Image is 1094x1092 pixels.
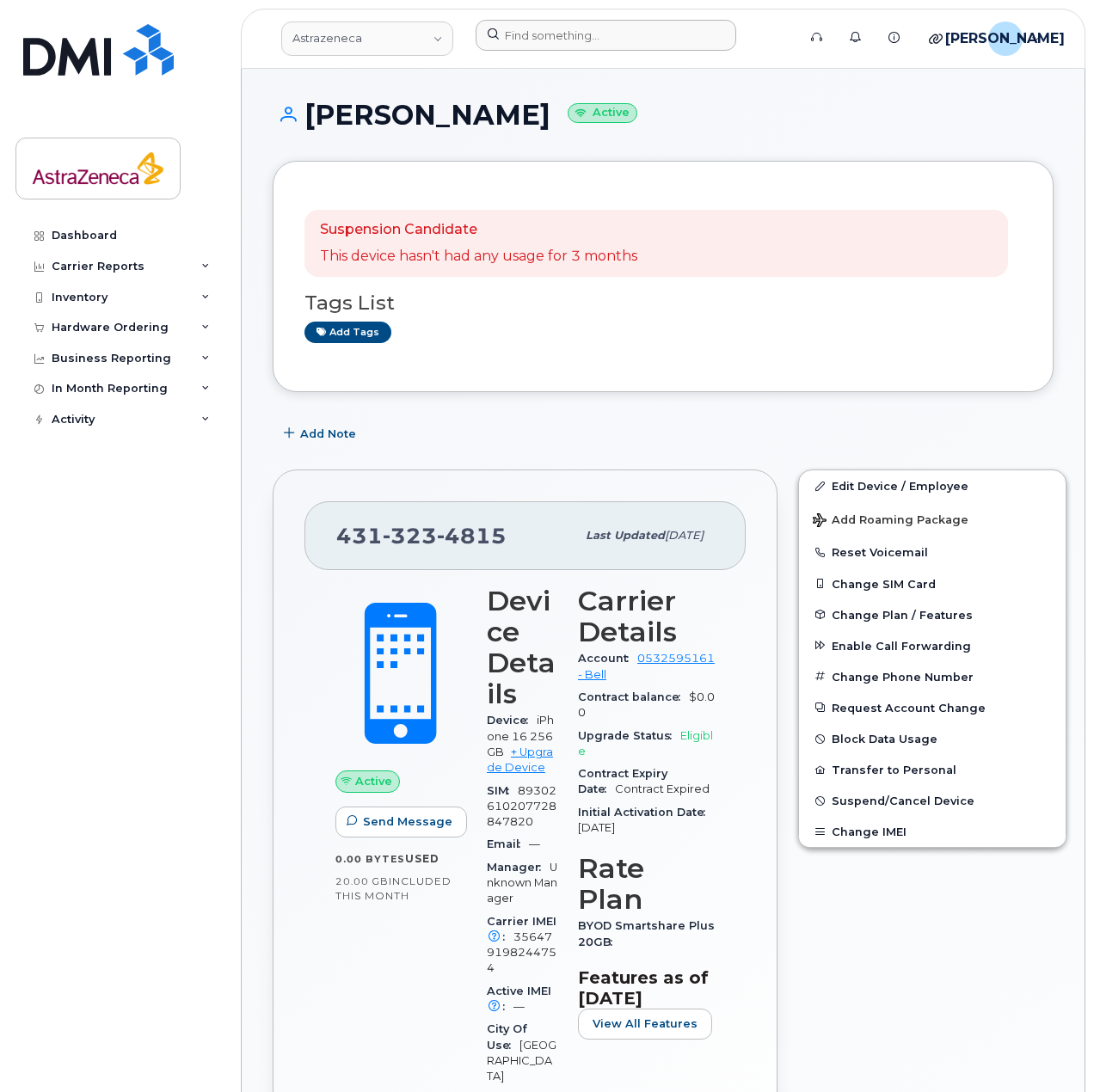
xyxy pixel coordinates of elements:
[578,586,715,647] h3: Carrier Details
[586,529,665,542] span: Last updated
[568,103,637,123] small: Active
[799,501,1066,537] button: Add Roaming Package
[335,875,389,887] span: 20.00 GB
[320,220,637,240] p: Suspension Candidate
[363,813,452,830] span: Send Message
[355,773,392,789] span: Active
[300,426,356,442] span: Add Note
[799,723,1066,754] button: Block Data Usage
[513,1000,525,1013] span: —
[578,967,715,1009] h3: Features as of [DATE]
[799,754,1066,785] button: Transfer to Personal
[832,794,974,807] span: Suspend/Cancel Device
[304,292,1022,314] h3: Tags List
[273,100,1054,130] h1: [PERSON_NAME]
[336,523,507,549] span: 431
[487,784,518,797] span: SIM
[320,247,637,267] p: This device hasn't had any usage for 3 months
[578,729,680,742] span: Upgrade Status
[578,919,715,948] span: BYOD Smartshare Plus 20GB
[383,523,437,549] span: 323
[799,599,1066,630] button: Change Plan / Features
[578,729,713,758] span: Eligible
[799,692,1066,723] button: Request Account Change
[578,652,637,665] span: Account
[799,568,1066,599] button: Change SIM Card
[487,714,554,758] span: iPhone 16 256GB
[799,816,1066,847] button: Change IMEI
[578,1009,712,1040] button: View All Features
[487,714,537,727] span: Device
[487,930,556,975] span: 356479198244754
[578,767,667,795] span: Contract Expiry Date
[304,322,391,343] a: Add tags
[335,807,467,837] button: Send Message
[487,861,557,905] span: Unknown Manager
[487,1022,527,1051] span: City Of Use
[405,852,439,865] span: used
[437,523,507,549] span: 4815
[799,661,1066,692] button: Change Phone Number
[529,837,540,850] span: —
[487,837,529,850] span: Email
[335,874,452,903] span: included this month
[799,630,1066,661] button: Enable Call Forwarding
[487,985,551,1013] span: Active IMEI
[578,652,715,680] a: 0532595161 - Bell
[487,784,556,829] span: 89302610207728847820
[487,745,553,774] a: + Upgrade Device
[799,537,1066,567] button: Reset Voicemail
[615,782,710,795] span: Contract Expired
[487,861,550,874] span: Manager
[578,690,689,703] span: Contract balance
[578,821,615,834] span: [DATE]
[593,1015,698,1032] span: View All Features
[487,915,556,943] span: Carrier IMEI
[832,639,971,652] span: Enable Call Forwarding
[578,853,715,915] h3: Rate Plan
[273,418,371,449] button: Add Note
[487,1039,556,1083] span: [GEOGRAPHIC_DATA]
[799,785,1066,816] button: Suspend/Cancel Device
[799,470,1066,501] a: Edit Device / Employee
[813,513,968,530] span: Add Roaming Package
[665,529,704,542] span: [DATE]
[832,608,973,621] span: Change Plan / Features
[578,806,714,819] span: Initial Activation Date
[487,586,557,709] h3: Device Details
[335,853,405,865] span: 0.00 Bytes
